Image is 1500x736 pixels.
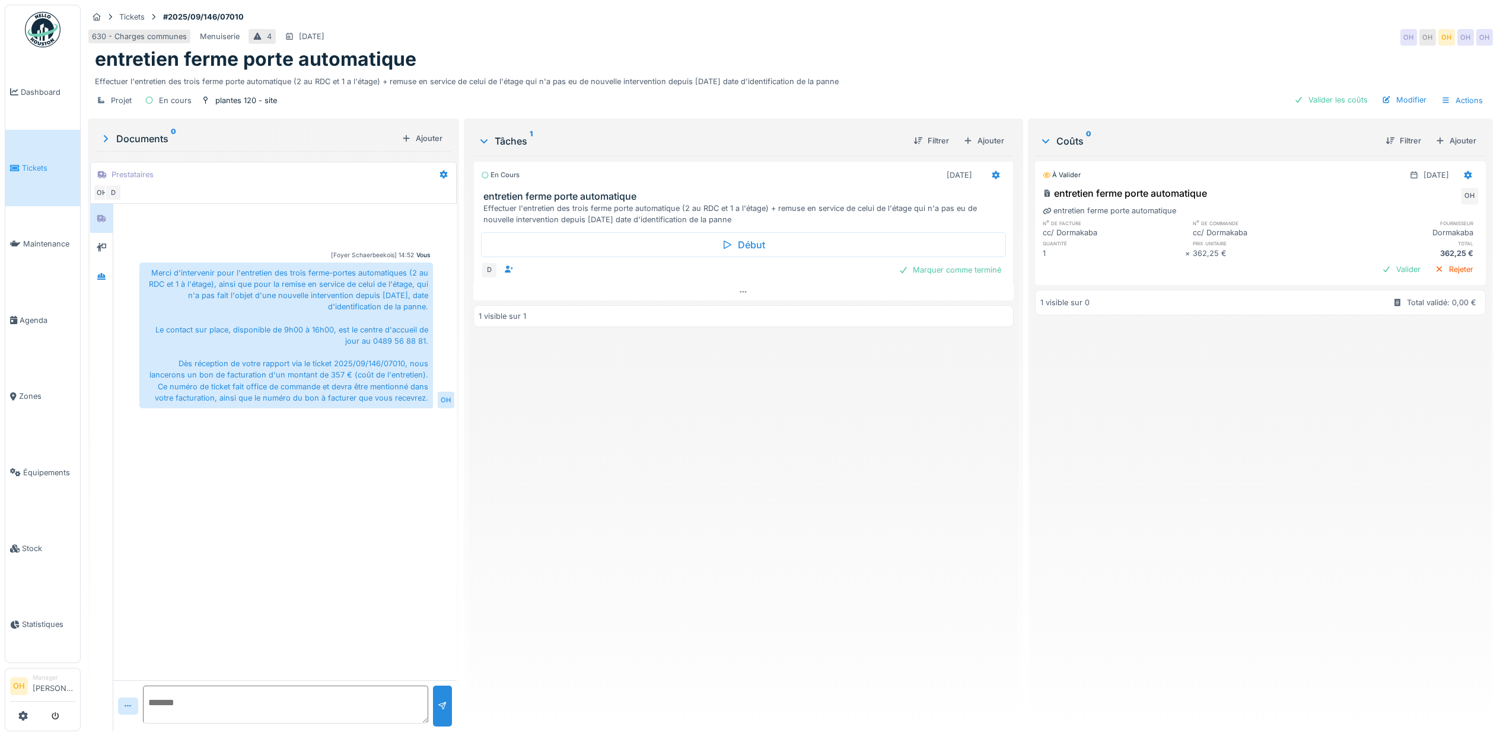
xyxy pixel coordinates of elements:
span: Agenda [20,315,75,326]
div: Rejeter [1430,261,1478,277]
h6: fournisseur [1335,219,1478,227]
div: cc/ Dormakaba [1193,227,1336,238]
div: Prestataires [112,169,154,180]
div: Tâches [478,134,904,148]
div: 1 [1043,248,1186,259]
div: Filtrer [909,133,954,149]
div: Marquer comme terminé [894,262,1006,278]
h6: total [1335,239,1478,247]
sup: 1 [530,134,533,148]
div: D [105,184,122,201]
div: Effectuer l'entretien des trois ferme porte automatique (2 au RDC et 1 a l'étage) + remuse en ser... [95,71,1486,87]
div: À valider [1043,170,1081,180]
div: 362,25 € [1335,248,1478,259]
div: [DATE] [947,169,972,181]
div: Tickets [119,11,145,23]
h6: n° de commande [1193,219,1336,227]
li: OH [10,677,28,695]
strong: #2025/09/146/07010 [158,11,249,23]
div: OH [1457,29,1474,46]
div: Ajouter [1431,133,1481,149]
div: Dormakaba [1335,227,1478,238]
img: Badge_color-CXgf-gQk.svg [25,12,60,47]
span: Zones [19,391,75,402]
div: Valider les coûts [1289,92,1372,108]
div: OH [93,184,110,201]
div: En cours [159,95,192,106]
div: OH [1461,188,1478,204]
div: OH [438,392,454,408]
div: cc/ Dormakaba [1043,227,1186,238]
sup: 0 [1086,134,1091,148]
span: Statistiques [22,619,75,630]
h6: n° de facture [1043,219,1186,227]
div: Menuiserie [200,31,240,42]
div: [DATE] [1423,169,1449,181]
div: OH [1438,29,1455,46]
h3: entretien ferme porte automatique [483,191,1008,202]
div: Modifier [1377,92,1431,108]
div: Ajouter [958,133,1009,149]
a: Tickets [5,130,80,206]
span: Équipements [23,467,75,478]
a: Zones [5,359,80,434]
a: Maintenance [5,206,80,282]
div: Ajouter [397,130,447,146]
div: D [481,262,498,279]
div: Manager [33,673,75,682]
div: entretien ferme porte automatique [1043,186,1207,200]
span: Tickets [22,162,75,174]
div: plantes 120 - site [215,95,277,106]
div: [Foyer Schaerbeekois] 14:52 [331,251,414,260]
a: Statistiques [5,587,80,663]
div: Documents [100,132,397,146]
div: 1 visible sur 0 [1040,297,1090,308]
a: Agenda [5,282,80,358]
div: Vous [416,251,431,260]
a: Équipements [5,434,80,510]
div: OH [1400,29,1417,46]
div: 630 - Charges communes [92,31,187,42]
div: Merci d'intervenir pour l'entretien des trois ferme-portes automatiques (2 au RDC et 1 à l'étage)... [139,263,433,408]
div: OH [1476,29,1493,46]
a: Stock [5,510,80,586]
div: Filtrer [1381,133,1426,149]
h6: quantité [1043,239,1186,247]
sup: 0 [171,132,176,146]
div: 1 visible sur 1 [479,311,526,322]
div: 362,25 € [1193,248,1336,259]
div: Effectuer l'entretien des trois ferme porte automatique (2 au RDC et 1 a l'étage) + remuse en ser... [483,203,1008,225]
div: En cours [481,170,520,180]
div: Coûts [1040,134,1376,148]
a: Dashboard [5,54,80,130]
div: Actions [1436,92,1488,109]
div: × [1185,248,1193,259]
div: Projet [111,95,132,106]
div: [DATE] [299,31,324,42]
span: Maintenance [23,238,75,249]
div: Début [481,232,1006,257]
div: 4 [267,31,272,42]
div: Valider [1377,261,1425,277]
div: OH [1419,29,1436,46]
div: entretien ferme porte automatique [1043,205,1176,216]
a: OH Manager[PERSON_NAME] [10,673,75,702]
span: Stock [22,543,75,554]
h1: entretien ferme porte automatique [95,48,416,71]
li: [PERSON_NAME] [33,673,75,699]
div: Total validé: 0,00 € [1407,297,1476,308]
h6: prix unitaire [1193,239,1336,247]
span: Dashboard [21,87,75,98]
